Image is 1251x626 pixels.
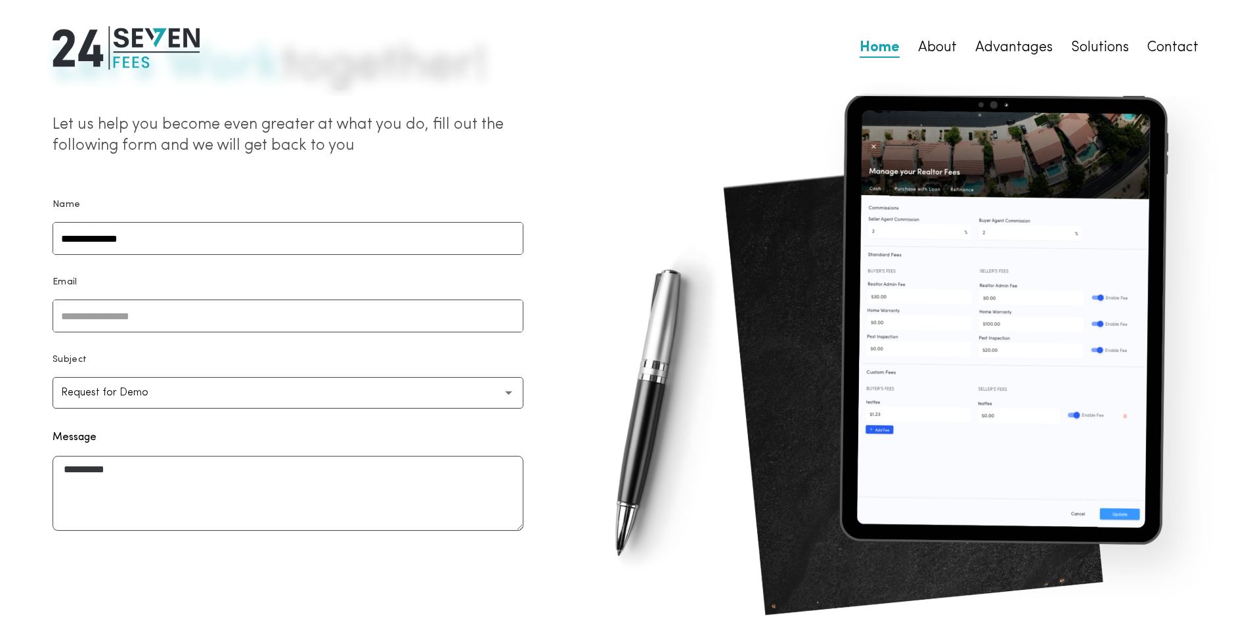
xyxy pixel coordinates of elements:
button: Request for Demo [53,377,523,409]
label: Message [53,430,97,445]
p: Subject [53,353,87,367]
input: Name [53,223,523,254]
p: Let us help you become even greater at what you do, fill out the following form and we will get b... [53,114,523,156]
a: Solutions [1071,39,1129,57]
a: Home [860,39,900,57]
iframe: reCAPTCHA [53,552,252,603]
img: 24|Seven Fees Logo [53,26,200,70]
input: Email [53,300,523,332]
a: Contact [1147,39,1198,57]
p: Request for Demo [61,385,169,401]
p: Name [53,198,80,212]
a: About [918,39,957,57]
textarea: Message [53,456,523,531]
a: Advantages [975,39,1053,57]
p: Email [53,276,77,289]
